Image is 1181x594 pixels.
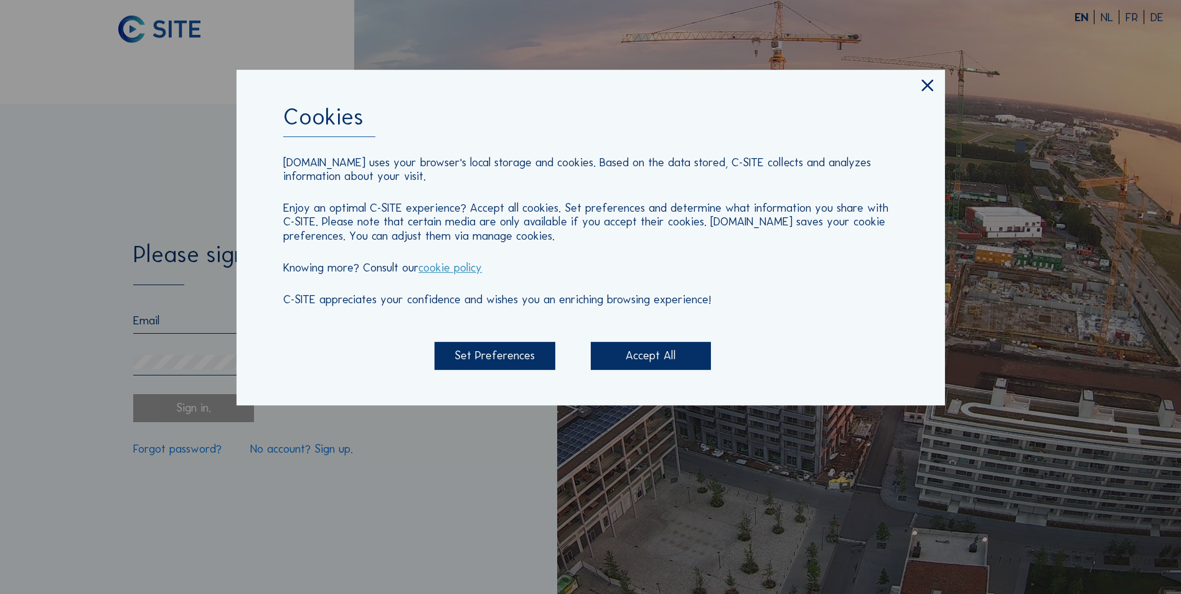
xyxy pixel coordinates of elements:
[283,293,897,306] p: C-SITE appreciates your confidence and wishes you an enriching browsing experience!
[591,342,711,370] div: Accept All
[283,261,897,275] p: Knowing more? Consult our
[283,105,897,138] div: Cookies
[435,342,555,370] div: Set Preferences
[418,260,482,275] a: cookie policy
[283,201,897,243] p: Enjoy an optimal C-SITE experience? Accept all cookies. Set preferences and determine what inform...
[283,156,897,184] p: [DOMAIN_NAME] uses your browser's local storage and cookies. Based on the data stored, C-SITE col...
